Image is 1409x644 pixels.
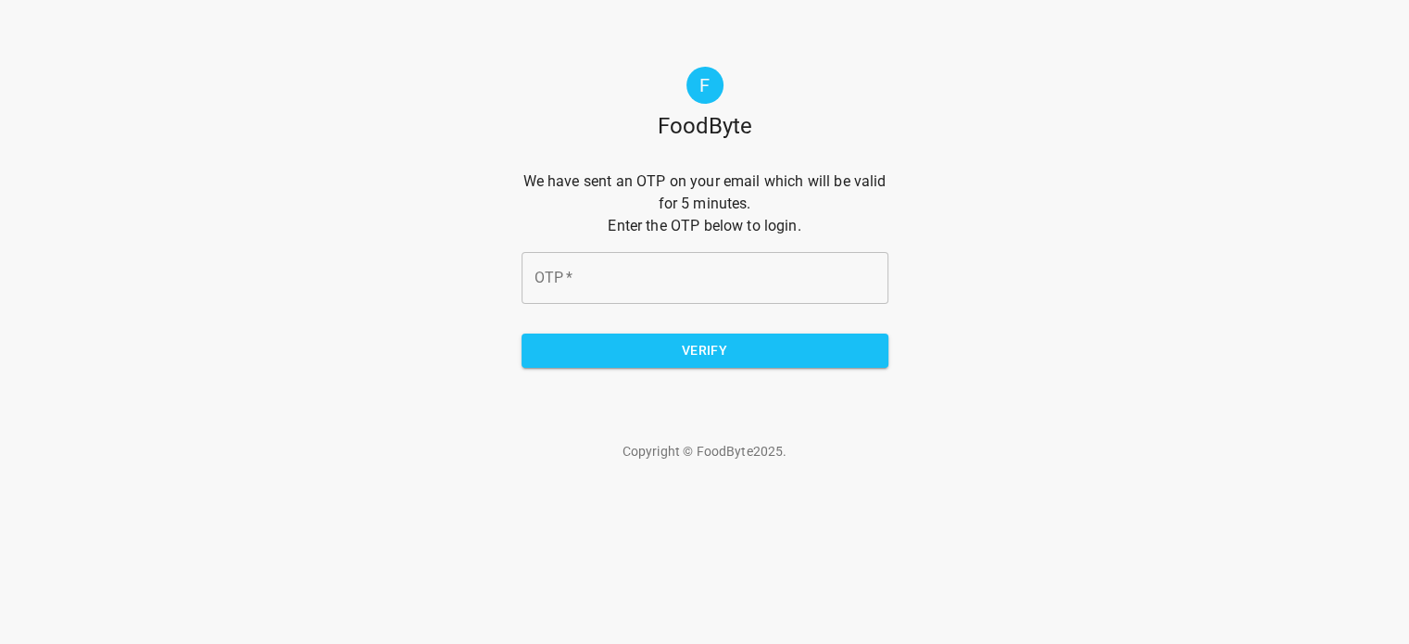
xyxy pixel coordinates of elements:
[686,67,723,104] div: F
[522,442,888,461] p: Copyright © FoodByte 2025 .
[536,339,874,362] span: Verify
[522,334,888,368] button: Verify
[522,170,888,237] p: We have sent an OTP on your email which will be valid for 5 minutes. Enter the OTP below to login.
[658,111,752,141] h1: FoodByte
